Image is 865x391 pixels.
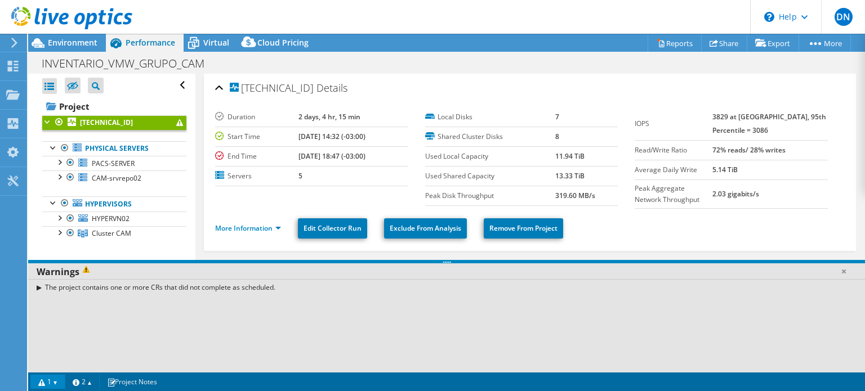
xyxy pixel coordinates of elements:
[92,228,131,238] span: Cluster CAM
[230,83,314,94] span: [TECHNICAL_ID]
[384,218,467,239] a: Exclude From Analysis
[42,196,186,211] a: Hypervisors
[764,12,774,22] svg: \n
[42,97,186,115] a: Project
[316,81,347,95] span: Details
[425,111,555,123] label: Local Disks
[37,57,222,70] h1: INVENTARIO_VMW_GRUPO_CAM
[92,173,141,183] span: CAM-srvrepo02
[215,170,298,182] label: Servers
[215,111,298,123] label: Duration
[42,226,186,241] a: Cluster CAM
[555,151,585,161] b: 11.94 TiB
[298,112,360,122] b: 2 days, 4 hr, 15 min
[42,212,186,226] a: HYPERVN02
[701,34,747,52] a: Share
[835,8,853,26] span: DN
[298,151,365,161] b: [DATE] 18:47 (-03:00)
[80,118,133,127] b: [TECHNICAL_ID]
[635,118,712,129] label: IOPS
[257,37,309,48] span: Cloud Pricing
[712,145,786,155] b: 72% reads/ 28% writes
[484,218,563,239] a: Remove From Project
[215,223,281,233] a: More Information
[126,37,175,48] span: Performance
[48,37,97,48] span: Environment
[92,214,130,223] span: HYPERVN02
[298,171,302,181] b: 5
[425,151,555,162] label: Used Local Capacity
[555,132,559,141] b: 8
[555,191,595,200] b: 319.60 MB/s
[203,37,229,48] span: Virtual
[30,375,65,389] a: 1
[425,131,555,142] label: Shared Cluster Disks
[635,164,712,176] label: Average Daily Write
[42,170,186,185] a: CAM-srvrepo02
[28,279,865,295] div: The project contains one or more CRs that did not complete as scheduled.
[799,34,851,52] a: More
[555,171,585,181] b: 13.33 TiB
[298,218,367,239] a: Edit Collector Run
[42,156,186,170] a: PACS-SERVER
[42,115,186,130] a: [TECHNICAL_ID]
[65,375,100,389] a: 2
[747,34,799,52] a: Export
[298,132,365,141] b: [DATE] 14:32 (-03:00)
[712,189,759,199] b: 2.03 gigabits/s
[712,112,826,135] b: 3829 at [GEOGRAPHIC_DATA], 95th Percentile = 3086
[28,263,865,280] div: Warnings
[648,34,702,52] a: Reports
[635,145,712,156] label: Read/Write Ratio
[215,131,298,142] label: Start Time
[215,151,298,162] label: End Time
[92,159,135,168] span: PACS-SERVER
[635,183,712,205] label: Peak Aggregate Network Throughput
[42,141,186,156] a: Physical Servers
[712,165,738,174] b: 5.14 TiB
[425,170,555,182] label: Used Shared Capacity
[99,375,165,389] a: Project Notes
[555,112,559,122] b: 7
[425,190,555,201] label: Peak Disk Throughput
